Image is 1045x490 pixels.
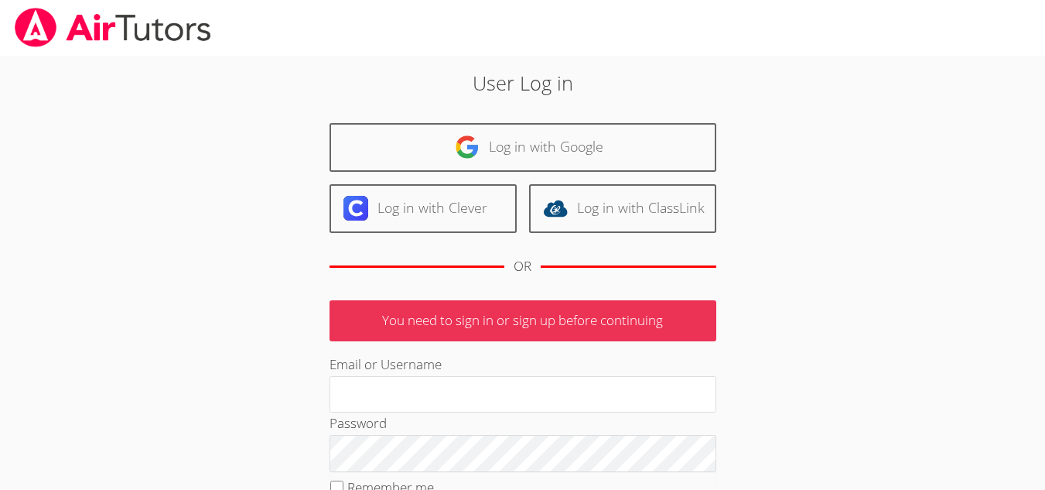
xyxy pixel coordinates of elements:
h2: User Log in [241,68,805,98]
label: Email or Username [330,355,442,373]
a: Log in with ClassLink [529,184,716,233]
img: classlink-logo-d6bb404cc1216ec64c9a2012d9dc4662098be43eaf13dc465df04b49fa7ab582.svg [543,196,568,221]
p: You need to sign in or sign up before continuing [330,300,716,341]
a: Log in with Google [330,123,716,172]
a: Log in with Clever [330,184,517,233]
img: google-logo-50288ca7cdecda66e5e0955fdab243c47b7ad437acaf1139b6f446037453330a.svg [455,135,480,159]
img: airtutors_banner-c4298cdbf04f3fff15de1276eac7730deb9818008684d7c2e4769d2f7ddbe033.png [13,8,213,47]
div: OR [514,255,531,278]
label: Password [330,414,387,432]
img: clever-logo-6eab21bc6e7a338710f1a6ff85c0baf02591cd810cc4098c63d3a4b26e2feb20.svg [343,196,368,221]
